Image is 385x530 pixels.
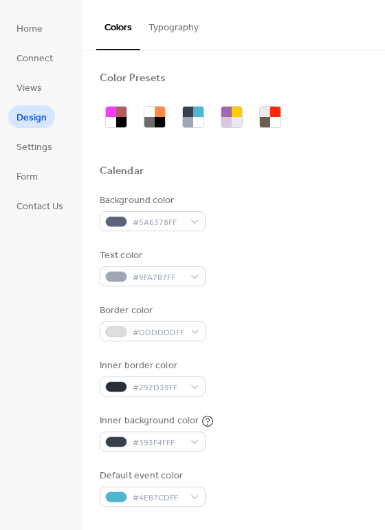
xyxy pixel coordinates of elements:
[8,46,61,69] a: Connect
[8,165,46,187] a: Form
[100,469,203,483] div: Default event color
[133,326,184,340] span: #DDDDDDFF
[100,193,203,208] div: Background color
[16,52,53,66] span: Connect
[8,105,55,128] a: Design
[8,135,60,158] a: Settings
[16,22,43,36] span: Home
[16,111,47,125] span: Design
[100,248,203,263] div: Text color
[8,76,50,98] a: Views
[100,414,199,428] div: Inner background color
[133,271,184,285] span: #9FA7B7FF
[16,170,38,184] span: Form
[100,72,166,86] div: Color Presets
[100,359,203,373] div: Inner border color
[8,194,71,217] a: Contact Us
[100,165,144,179] div: Calendar
[16,200,63,214] span: Contact Us
[133,436,184,450] span: #393F4FFF
[133,381,184,395] span: #292D39FF
[16,140,52,155] span: Settings
[100,304,203,318] div: Border color
[8,17,51,39] a: Home
[133,491,184,505] span: #4EB7CDFF
[16,81,42,96] span: Views
[133,215,184,230] span: #5A6378FF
